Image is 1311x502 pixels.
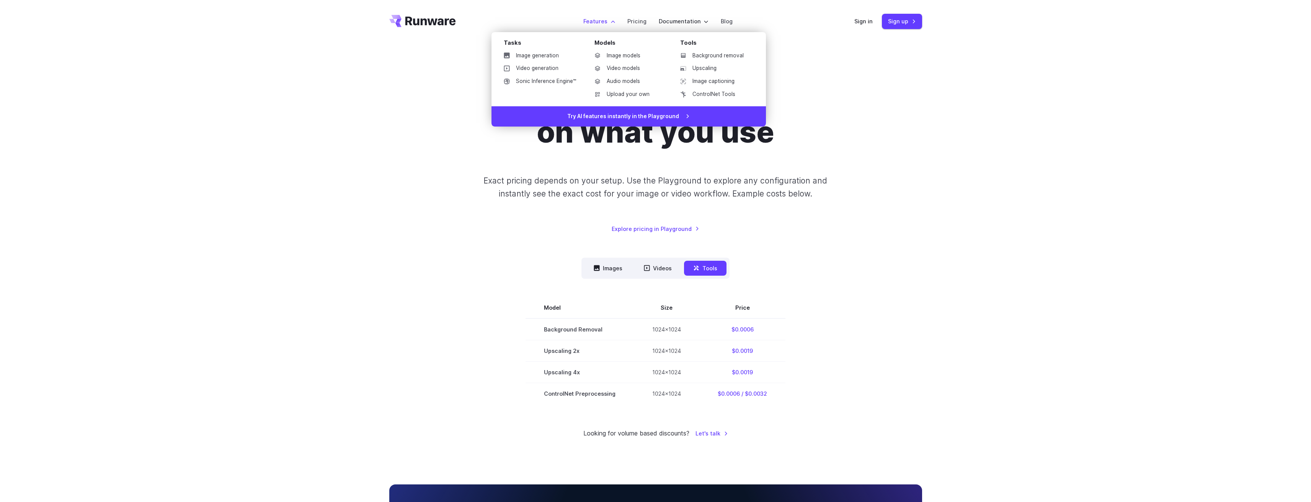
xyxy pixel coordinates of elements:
td: $0.0019 [699,362,785,383]
a: ControlNet Tools [674,89,754,100]
td: $0.0019 [699,340,785,362]
a: Image generation [498,50,582,62]
button: Images [584,261,632,276]
a: Pricing [627,17,647,26]
td: 1024x1024 [634,362,699,383]
a: Video generation [498,63,582,74]
a: Explore pricing in Playground [612,224,699,233]
td: 1024x1024 [634,340,699,362]
th: Model [526,297,634,318]
a: Let's talk [695,429,728,438]
a: Image captioning [674,76,754,87]
a: Video models [588,63,668,74]
a: Sign in [854,17,873,26]
td: $0.0006 [699,318,785,340]
div: Models [594,38,668,50]
a: Sign up [882,14,922,29]
a: Upscaling [674,63,754,74]
td: Upscaling 4x [526,362,634,383]
a: Blog [721,17,733,26]
small: Looking for volume based discounts? [583,429,689,439]
div: Tools [680,38,754,50]
a: Try AI features instantly in the Playground [491,106,766,127]
button: Videos [635,261,681,276]
a: Upload your own [588,89,668,100]
a: Background removal [674,50,754,62]
td: 1024x1024 [634,383,699,405]
td: ControlNet Preprocessing [526,383,634,405]
a: Go to / [389,15,456,27]
td: Upscaling 2x [526,340,634,362]
h1: Pricing based on what you use [442,80,869,150]
label: Features [583,17,615,26]
button: Tools [684,261,727,276]
div: Tasks [504,38,582,50]
td: 1024x1024 [634,318,699,340]
a: Image models [588,50,668,62]
a: Sonic Inference Engine™ [498,76,582,87]
td: Background Removal [526,318,634,340]
label: Documentation [659,17,709,26]
th: Size [634,297,699,318]
a: Audio models [588,76,668,87]
td: $0.0006 / $0.0032 [699,383,785,405]
th: Price [699,297,785,318]
p: Exact pricing depends on your setup. Use the Playground to explore any configuration and instantl... [469,174,842,200]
